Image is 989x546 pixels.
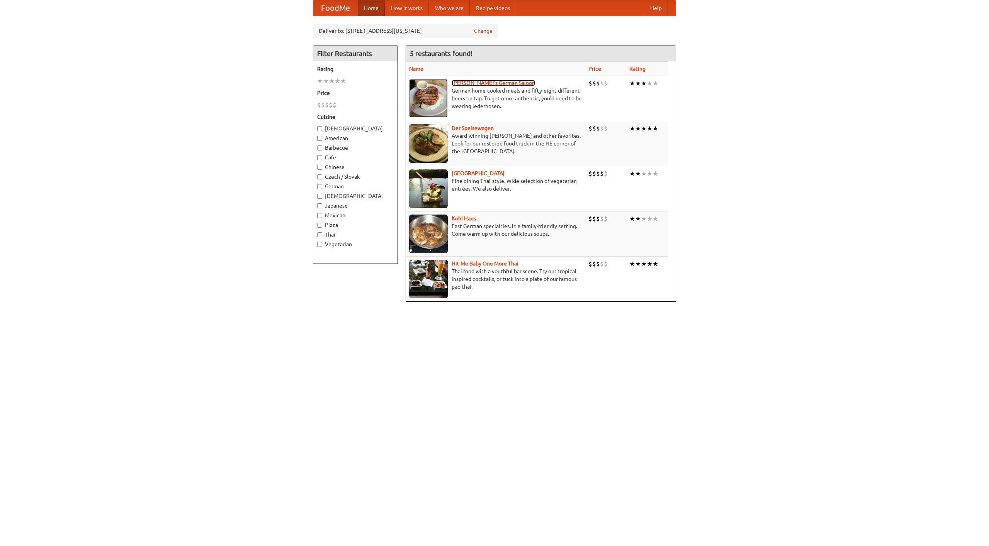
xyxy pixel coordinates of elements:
input: Chinese [317,165,322,170]
li: ★ [335,77,340,85]
label: Cafe [317,154,394,161]
li: $ [329,101,333,109]
h5: Rating [317,65,394,73]
label: Czech / Slovak [317,173,394,181]
li: $ [600,124,604,133]
ng-pluralize: 5 restaurants found! [410,50,472,57]
li: $ [596,260,600,268]
label: Vegetarian [317,240,394,248]
label: Mexican [317,211,394,219]
li: $ [600,215,604,223]
li: ★ [653,260,658,268]
li: ★ [317,77,323,85]
li: $ [592,124,596,133]
li: ★ [629,260,635,268]
li: $ [317,101,321,109]
li: ★ [641,124,647,133]
li: ★ [329,77,335,85]
li: ★ [635,124,641,133]
label: American [317,134,394,142]
label: Japanese [317,202,394,210]
img: kohlhaus.jpg [409,215,448,253]
li: $ [600,260,604,268]
li: $ [588,79,592,88]
li: $ [600,169,604,178]
li: ★ [635,260,641,268]
input: [DEMOGRAPHIC_DATA] [317,126,322,131]
a: Recipe videos [470,0,516,16]
li: ★ [653,124,658,133]
li: $ [325,101,329,109]
li: $ [604,215,608,223]
p: Fine dining Thai-style. Wide selection of vegetarian entrées. We also deliver. [409,177,582,193]
a: Name [409,66,423,72]
input: Czech / Slovak [317,174,322,179]
li: $ [604,124,608,133]
li: ★ [653,169,658,178]
h4: Filter Restaurants [313,46,398,61]
img: babythai.jpg [409,260,448,298]
li: ★ [629,215,635,223]
p: German home-cooked meals and fifty-eight different beers on tap. To get more authentic, you'd nee... [409,87,582,110]
a: How it works [385,0,429,16]
li: ★ [629,124,635,133]
li: ★ [629,169,635,178]
a: [GEOGRAPHIC_DATA] [452,170,505,176]
input: Thai [317,232,322,237]
input: Barbecue [317,145,322,150]
label: Thai [317,231,394,238]
input: American [317,136,322,141]
li: $ [588,169,592,178]
li: $ [588,260,592,268]
li: $ [592,260,596,268]
li: ★ [647,79,653,88]
a: Change [474,27,493,35]
a: Der Speisewagen [452,125,494,131]
li: $ [596,124,600,133]
li: ★ [647,260,653,268]
li: ★ [635,79,641,88]
li: ★ [641,260,647,268]
a: Hit Me Baby One More Thai [452,260,518,267]
label: [DEMOGRAPHIC_DATA] [317,192,394,200]
li: ★ [635,169,641,178]
h5: Cuisine [317,113,394,121]
li: $ [321,101,325,109]
a: Rating [629,66,646,72]
label: German [317,183,394,190]
input: Vegetarian [317,242,322,247]
a: FoodMe [313,0,358,16]
li: $ [592,79,596,88]
li: ★ [641,169,647,178]
input: German [317,184,322,189]
li: $ [604,79,608,88]
label: Pizza [317,221,394,229]
a: Price [588,66,601,72]
li: ★ [635,215,641,223]
li: $ [592,169,596,178]
input: Mexican [317,213,322,218]
li: $ [333,101,336,109]
li: $ [596,79,600,88]
label: [DEMOGRAPHIC_DATA] [317,125,394,132]
a: [PERSON_NAME]'s German Saloon [452,80,535,86]
input: [DEMOGRAPHIC_DATA] [317,194,322,199]
li: ★ [641,79,647,88]
label: Barbecue [317,144,394,152]
input: Japanese [317,203,322,208]
li: ★ [653,215,658,223]
li: ★ [629,79,635,88]
input: Cafe [317,155,322,160]
li: ★ [641,215,647,223]
a: Help [644,0,668,16]
li: $ [604,169,608,178]
li: ★ [653,79,658,88]
li: $ [588,215,592,223]
li: ★ [647,215,653,223]
li: $ [596,169,600,178]
img: esthers.jpg [409,79,448,118]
